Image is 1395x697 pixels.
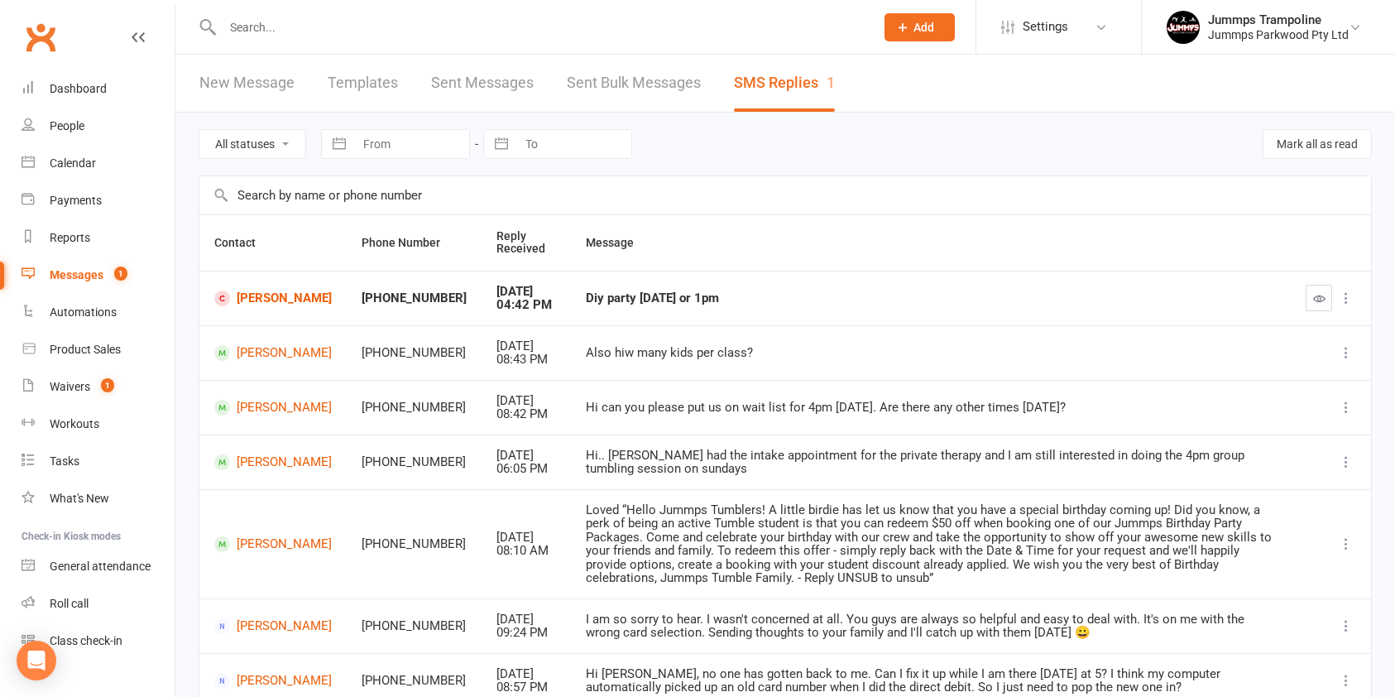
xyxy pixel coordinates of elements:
div: 08:57 PM [496,680,556,695]
div: 09:24 PM [496,626,556,640]
img: thumb_image1698795904.png [1167,11,1200,44]
a: Class kiosk mode [22,622,175,660]
div: Calendar [50,156,96,170]
div: [PHONE_NUMBER] [362,346,467,360]
button: Mark all as read [1263,129,1372,159]
div: 08:42 PM [496,407,556,421]
a: New Message [199,55,295,112]
a: Dashboard [22,70,175,108]
a: [PERSON_NAME] [214,454,332,470]
a: Tasks [22,443,175,480]
input: To [516,130,631,158]
a: [PERSON_NAME] [214,291,332,306]
div: Class check-in [50,634,122,647]
div: Open Intercom Messenger [17,641,56,680]
span: 1 [114,267,127,281]
div: Payments [50,194,102,207]
div: Hi can you please put us on wait list for 4pm [DATE]. Are there any other times [DATE]? [586,401,1276,415]
div: General attendance [50,560,151,573]
a: General attendance kiosk mode [22,548,175,585]
div: Hi [PERSON_NAME], no one has gotten back to me. Can I fix it up while I am there [DATE] at 5? I t... [586,667,1276,695]
a: Reports [22,219,175,257]
div: People [50,119,84,132]
div: What's New [50,492,109,505]
a: [PERSON_NAME] [214,618,332,634]
div: Hi.. [PERSON_NAME] had the intake appointment for the private therapy and I am still interested i... [586,449,1276,476]
a: Calendar [22,145,175,182]
a: Clubworx [20,17,61,58]
div: [PHONE_NUMBER] [362,291,467,305]
button: Add [884,13,955,41]
div: Diy party [DATE] or 1pm [586,291,1276,305]
div: Messages [50,268,103,281]
div: [DATE] [496,531,556,545]
a: [PERSON_NAME] [214,673,332,689]
div: Reports [50,231,90,244]
th: Contact [199,215,347,271]
div: Tasks [50,454,79,468]
div: [DATE] [496,667,556,681]
a: Sent Messages [431,55,534,112]
a: People [22,108,175,145]
div: [DATE] [496,613,556,627]
a: Automations [22,294,175,331]
input: Search by name or phone number [199,176,1371,214]
div: Jummps Trampoline [1208,12,1349,27]
div: 08:10 AM [496,544,556,558]
div: [PHONE_NUMBER] [362,455,467,469]
input: Search... [218,16,863,39]
a: Workouts [22,406,175,443]
a: What's New [22,480,175,517]
div: [PHONE_NUMBER] [362,619,467,633]
div: Waivers [50,380,90,393]
div: Also hiw many kids per class? [586,346,1276,360]
a: Roll call [22,585,175,622]
div: I am so sorry to hear. I wasn't concerned at all. You guys are always so helpful and easy to deal... [586,613,1276,640]
a: Templates [328,55,398,112]
div: 08:43 PM [496,353,556,367]
div: Loved “Hello Jummps Tumblers! A little birdie has let us know that you have a special birthday co... [586,503,1276,585]
a: Sent Bulk Messages [567,55,701,112]
a: [PERSON_NAME] [214,400,332,416]
div: [DATE] [496,339,556,353]
div: Automations [50,305,117,319]
div: Product Sales [50,343,121,356]
div: [DATE] [496,285,556,299]
div: [DATE] [496,394,556,408]
div: Jummps Parkwood Pty Ltd [1208,27,1349,42]
div: Dashboard [50,82,107,95]
span: 1 [101,378,114,392]
div: [PHONE_NUMBER] [362,674,467,688]
a: Messages 1 [22,257,175,294]
a: Product Sales [22,331,175,368]
div: 06:05 PM [496,462,556,476]
div: 04:42 PM [496,298,556,312]
div: Workouts [50,417,99,430]
a: SMS Replies1 [734,55,835,112]
th: Phone Number [347,215,482,271]
th: Message [571,215,1291,271]
div: 1 [827,74,835,91]
div: [DATE] [496,449,556,463]
input: From [354,130,469,158]
th: Reply Received [482,215,571,271]
a: [PERSON_NAME] [214,345,332,361]
a: Payments [22,182,175,219]
div: Roll call [50,597,89,610]
div: [PHONE_NUMBER] [362,401,467,415]
span: Settings [1023,8,1068,46]
span: Add [913,21,934,34]
a: [PERSON_NAME] [214,536,332,552]
a: Waivers 1 [22,368,175,406]
div: [PHONE_NUMBER] [362,537,467,551]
